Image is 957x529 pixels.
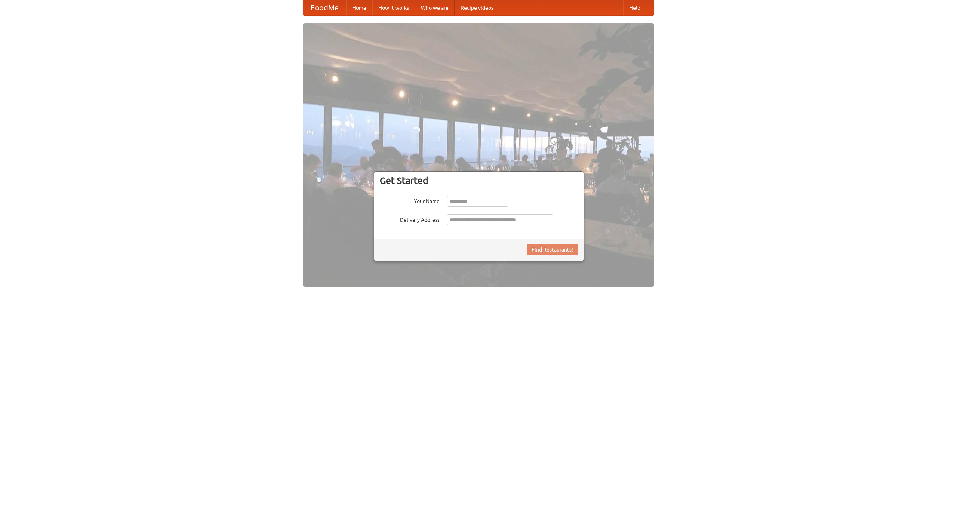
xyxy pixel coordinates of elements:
a: Help [623,0,646,15]
a: Recipe videos [455,0,499,15]
label: Your Name [380,196,440,205]
a: FoodMe [303,0,346,15]
a: Who we are [415,0,455,15]
h3: Get Started [380,175,578,186]
a: How it works [372,0,415,15]
label: Delivery Address [380,214,440,224]
a: Home [346,0,372,15]
button: Find Restaurants! [527,244,578,255]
